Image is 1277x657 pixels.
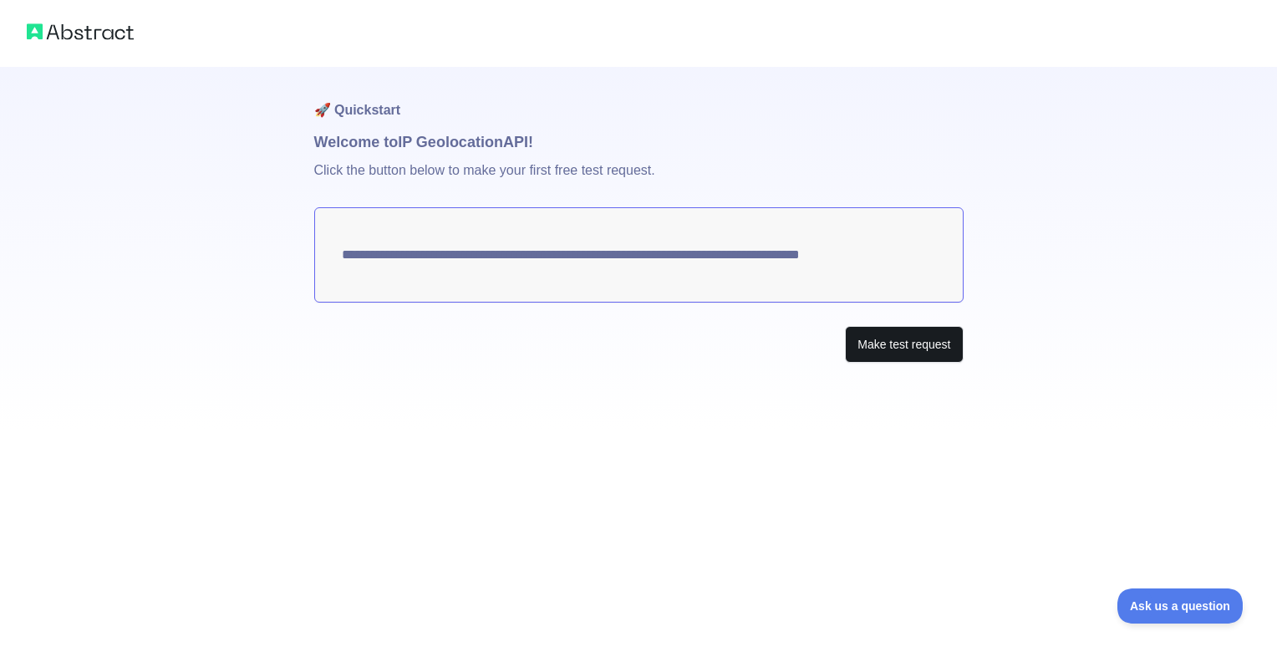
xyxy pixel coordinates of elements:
p: Click the button below to make your first free test request. [314,154,964,207]
button: Make test request [845,326,963,364]
h1: 🚀 Quickstart [314,67,964,130]
img: Abstract logo [27,20,134,43]
iframe: Toggle Customer Support [1117,588,1244,624]
h1: Welcome to IP Geolocation API! [314,130,964,154]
